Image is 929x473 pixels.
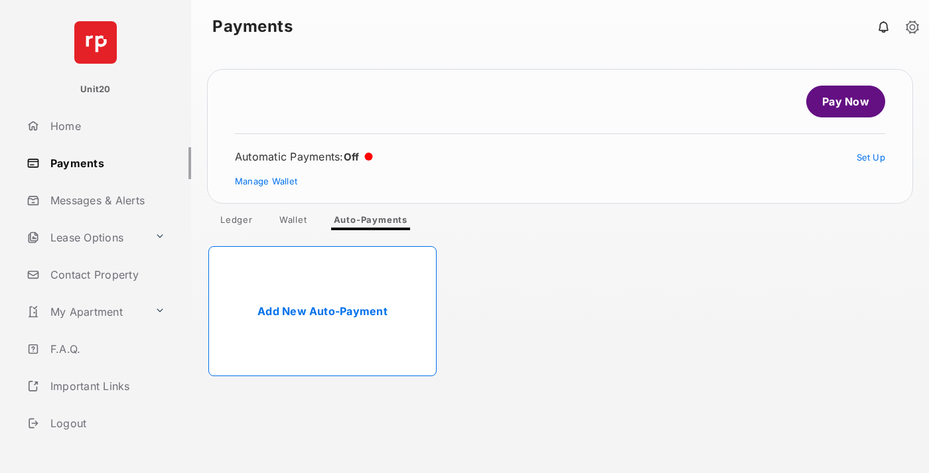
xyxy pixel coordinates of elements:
[21,222,149,253] a: Lease Options
[210,214,263,230] a: Ledger
[323,214,418,230] a: Auto-Payments
[21,370,171,402] a: Important Links
[235,150,373,163] div: Automatic Payments :
[208,246,437,376] a: Add New Auto-Payment
[21,110,191,142] a: Home
[269,214,318,230] a: Wallet
[212,19,293,34] strong: Payments
[235,176,297,186] a: Manage Wallet
[21,296,149,328] a: My Apartment
[857,152,886,163] a: Set Up
[21,147,191,179] a: Payments
[21,333,191,365] a: F.A.Q.
[74,21,117,64] img: svg+xml;base64,PHN2ZyB4bWxucz0iaHR0cDovL3d3dy53My5vcmcvMjAwMC9zdmciIHdpZHRoPSI2NCIgaGVpZ2h0PSI2NC...
[21,259,191,291] a: Contact Property
[80,83,111,96] p: Unit20
[21,407,191,439] a: Logout
[21,184,191,216] a: Messages & Alerts
[344,151,360,163] span: Off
